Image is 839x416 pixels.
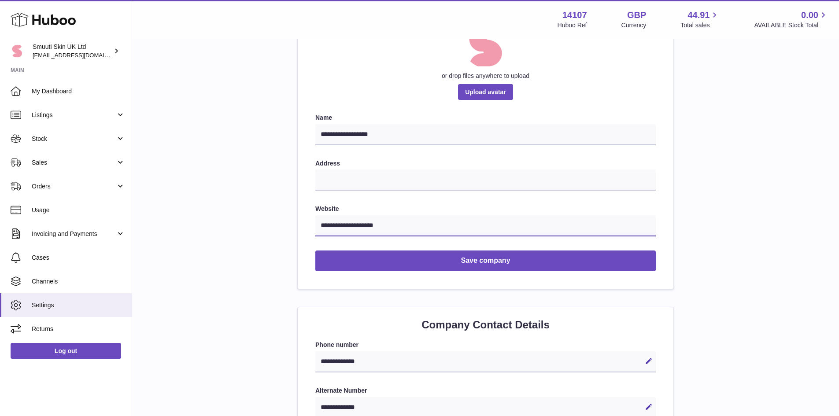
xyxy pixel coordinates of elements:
span: AVAILABLE Stock Total [754,21,828,29]
a: 0.00 AVAILABLE Stock Total [754,9,828,29]
span: Stock [32,135,116,143]
strong: 14107 [562,9,587,21]
span: Orders [32,182,116,191]
span: 44.91 [687,9,710,21]
label: Alternate Number [315,387,656,395]
button: Save company [315,250,656,271]
div: Huboo Ref [558,21,587,29]
strong: GBP [627,9,646,21]
div: Smuuti Skin UK Ltd [33,43,112,59]
span: My Dashboard [32,87,125,96]
span: Sales [32,158,116,167]
label: Address [315,159,656,168]
span: Returns [32,325,125,333]
span: Settings [32,301,125,309]
span: Total sales [680,21,720,29]
div: Currency [621,21,647,29]
img: pmax-logo-square-simple.png [464,24,508,68]
label: Website [315,205,656,213]
span: 0.00 [801,9,818,21]
div: or drop files anywhere to upload [315,72,656,80]
span: Listings [32,111,116,119]
span: Channels [32,277,125,286]
label: Phone number [315,341,656,349]
span: Usage [32,206,125,214]
img: internalAdmin-14107@internal.huboo.com [11,44,24,58]
span: [EMAIL_ADDRESS][DOMAIN_NAME] [33,52,129,59]
a: Log out [11,343,121,359]
a: 44.91 Total sales [680,9,720,29]
span: Invoicing and Payments [32,230,116,238]
span: Cases [32,254,125,262]
span: Upload avatar [458,84,513,100]
h2: Company Contact Details [315,318,656,332]
label: Name [315,114,656,122]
